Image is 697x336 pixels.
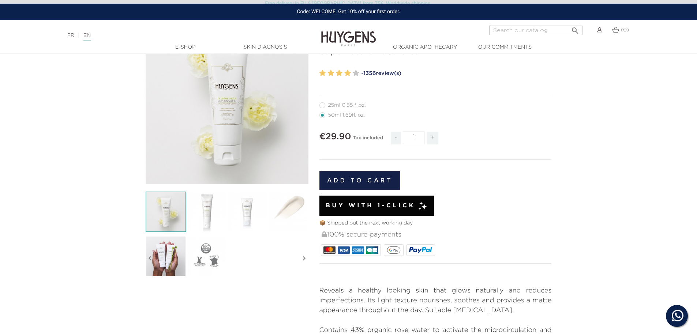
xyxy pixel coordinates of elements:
[361,68,552,79] a: -1356review(s)
[621,27,629,33] span: (0)
[229,44,302,51] a: Skin Diagnosis
[427,132,439,144] span: +
[363,71,376,76] span: 1356
[352,246,364,254] img: AMEX
[327,68,334,79] label: 2
[64,31,285,40] div: |
[83,33,91,41] a: EN
[322,231,327,237] img: 100% secure payments
[319,286,552,316] p: Reveals a healthy looking skin that glows naturally and reduces imperfections. Its light texture ...
[338,246,350,254] img: VISA
[571,24,580,33] i: 
[319,171,401,190] button: Add to cart
[366,246,378,254] img: CB_NATIONALE
[336,68,342,79] label: 3
[468,44,542,51] a: Our commitments
[344,68,351,79] label: 4
[391,132,401,144] span: -
[146,240,154,277] i: 
[67,33,74,38] a: FR
[569,23,582,33] button: 
[323,246,336,254] img: MASTERCARD
[319,102,375,108] label: 25ml 0,85 fl.oz.
[300,240,308,277] i: 
[353,130,383,150] div: Tax included
[403,131,425,144] input: Quantity
[319,112,374,118] label: 50ml 1.69fl. oz.
[319,219,552,227] p: 📦 Shipped out the next working day
[319,132,351,141] span: €29.90
[321,227,552,243] div: 100% secure payments
[149,44,222,51] a: E-Shop
[387,246,401,254] img: google_pay
[321,19,376,48] img: Huygens
[319,68,326,79] label: 1
[353,68,359,79] label: 5
[389,44,462,51] a: Organic Apothecary
[489,26,582,35] input: Search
